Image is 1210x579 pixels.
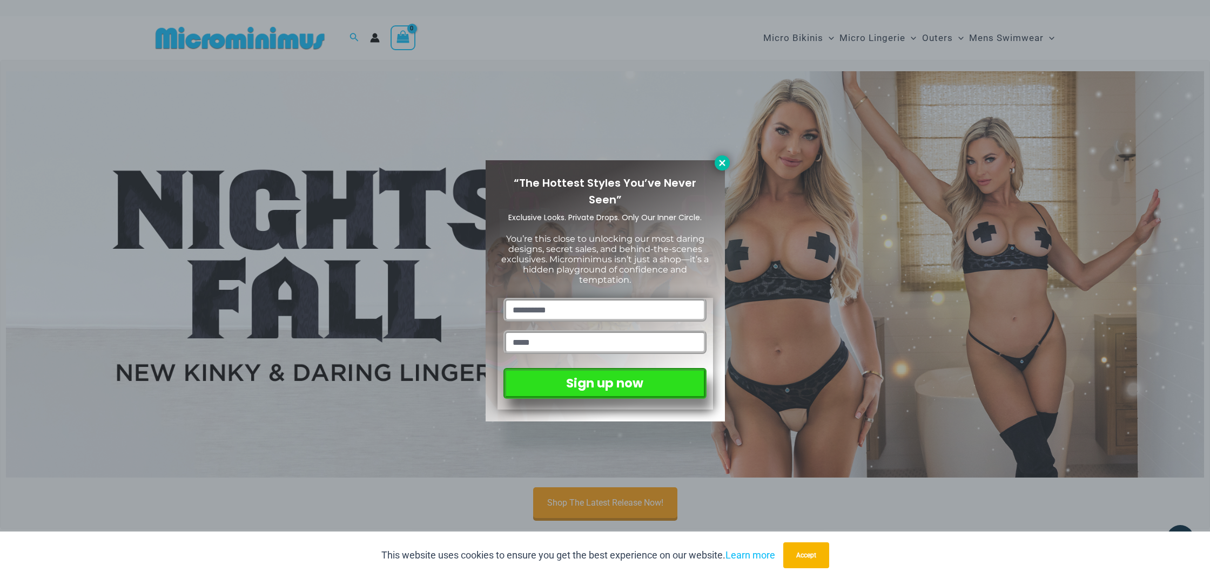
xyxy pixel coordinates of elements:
button: Close [715,155,730,171]
span: Exclusive Looks. Private Drops. Only Our Inner Circle. [508,212,702,223]
button: Sign up now [503,368,706,399]
span: “The Hottest Styles You’ve Never Seen” [514,175,696,207]
a: Learn more [725,549,775,561]
p: This website uses cookies to ensure you get the best experience on our website. [381,547,775,563]
button: Accept [783,542,829,568]
span: You’re this close to unlocking our most daring designs, secret sales, and behind-the-scenes exclu... [501,234,709,285]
